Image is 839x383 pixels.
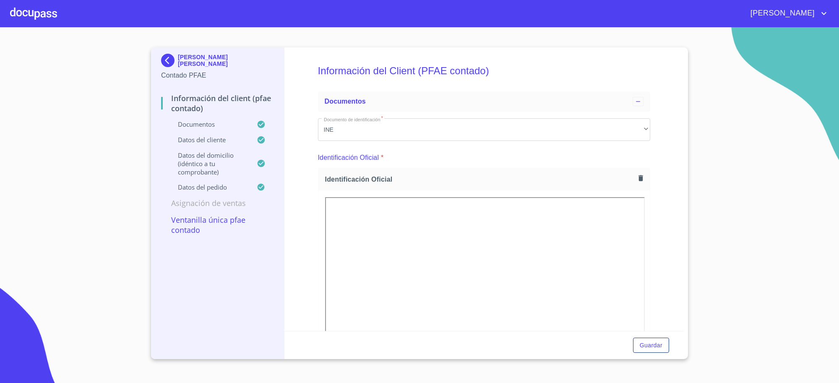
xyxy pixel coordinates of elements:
[161,120,257,128] p: Documentos
[161,135,257,144] p: Datos del cliente
[161,198,274,208] p: Asignación de Ventas
[161,93,274,113] p: Información del Client (PFAE contado)
[161,151,257,176] p: Datos del domicilio (idéntico a tu comprobante)
[161,70,274,81] p: Contado PFAE
[161,215,274,235] p: Ventanilla única PFAE contado
[744,7,819,20] span: [PERSON_NAME]
[325,98,366,105] span: Documentos
[161,183,257,191] p: Datos del pedido
[318,153,379,163] p: Identificación Oficial
[744,7,829,20] button: account of current user
[633,338,669,353] button: Guardar
[161,54,274,70] div: [PERSON_NAME] [PERSON_NAME]
[318,118,651,141] div: INE
[318,91,651,112] div: Documentos
[318,54,651,88] h5: Información del Client (PFAE contado)
[161,54,178,67] img: Docupass spot blue
[325,175,635,184] span: Identificación Oficial
[640,340,662,351] span: Guardar
[178,54,274,67] p: [PERSON_NAME] [PERSON_NAME]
